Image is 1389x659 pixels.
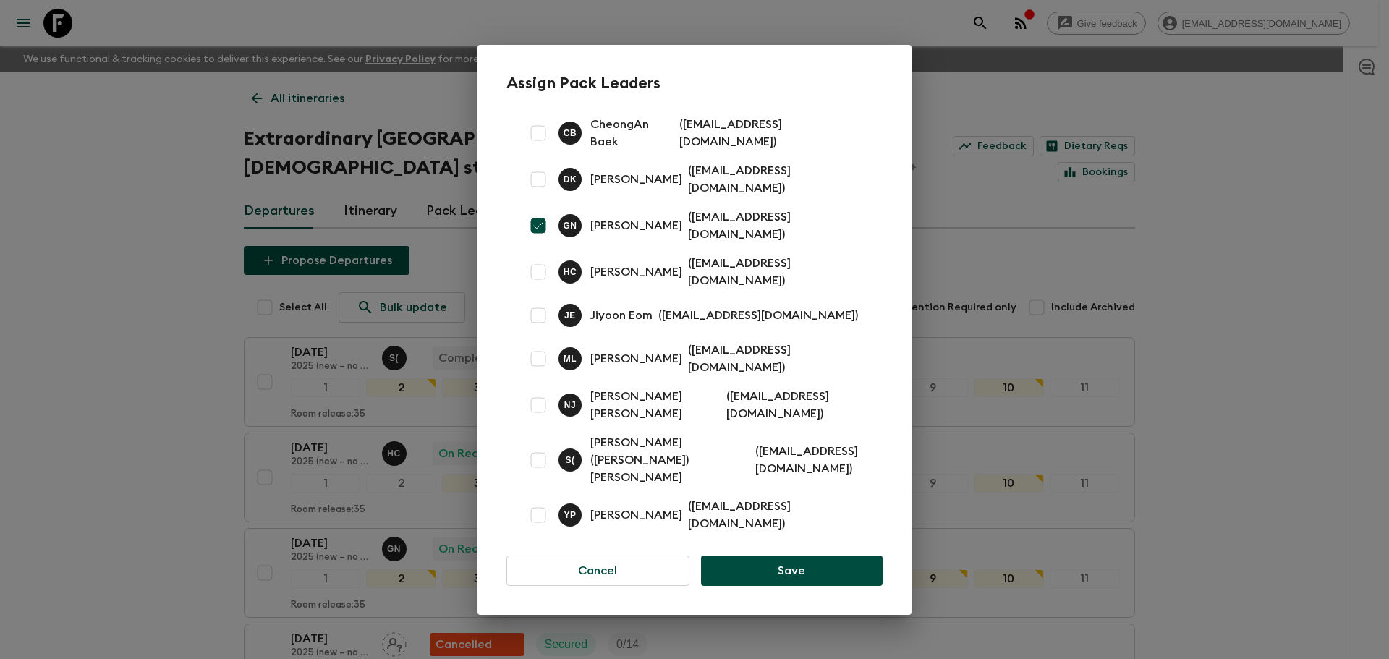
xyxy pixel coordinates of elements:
p: ( [EMAIL_ADDRESS][DOMAIN_NAME] ) [679,116,865,150]
h2: Assign Pack Leaders [506,74,883,93]
p: C B [564,127,577,139]
p: [PERSON_NAME] ([PERSON_NAME]) [PERSON_NAME] [590,434,749,486]
p: H C [564,266,577,278]
p: [PERSON_NAME] [590,506,682,524]
p: D K [564,174,577,185]
p: ( [EMAIL_ADDRESS][DOMAIN_NAME] ) [688,255,865,289]
p: ( [EMAIL_ADDRESS][DOMAIN_NAME] ) [658,307,858,324]
p: ( [EMAIL_ADDRESS][DOMAIN_NAME] ) [755,443,865,477]
p: G N [563,220,577,231]
p: ( [EMAIL_ADDRESS][DOMAIN_NAME] ) [688,341,865,376]
p: N J [564,399,577,411]
p: [PERSON_NAME] [590,263,682,281]
p: Y P [564,509,576,521]
p: ( [EMAIL_ADDRESS][DOMAIN_NAME] ) [688,208,865,243]
p: [PERSON_NAME] [590,350,682,367]
p: J E [564,310,576,321]
p: [PERSON_NAME] [590,171,682,188]
button: Cancel [506,556,689,586]
p: M L [564,353,577,365]
p: [PERSON_NAME] [590,217,682,234]
p: ( [EMAIL_ADDRESS][DOMAIN_NAME] ) [688,162,865,197]
p: Jiyoon Eom [590,307,653,324]
p: ( [EMAIL_ADDRESS][DOMAIN_NAME] ) [688,498,865,532]
p: ( [EMAIL_ADDRESS][DOMAIN_NAME] ) [726,388,865,422]
button: Save [701,556,883,586]
p: [PERSON_NAME] [PERSON_NAME] [590,388,721,422]
p: S ( [565,454,574,466]
p: CheongAn Baek [590,116,674,150]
